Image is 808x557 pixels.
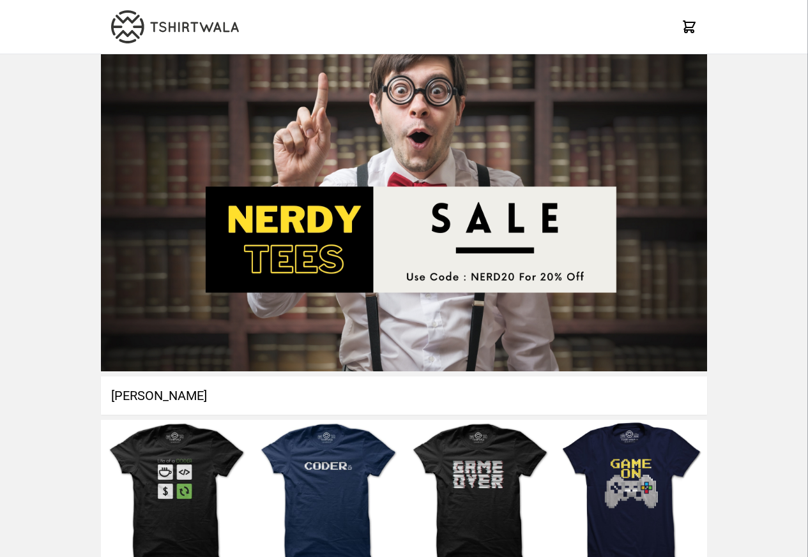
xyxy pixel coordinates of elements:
img: Nerdy Tshirt Category [101,54,707,371]
h1: [PERSON_NAME] [101,376,707,415]
img: TW-LOGO-400-104.png [111,10,239,43]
